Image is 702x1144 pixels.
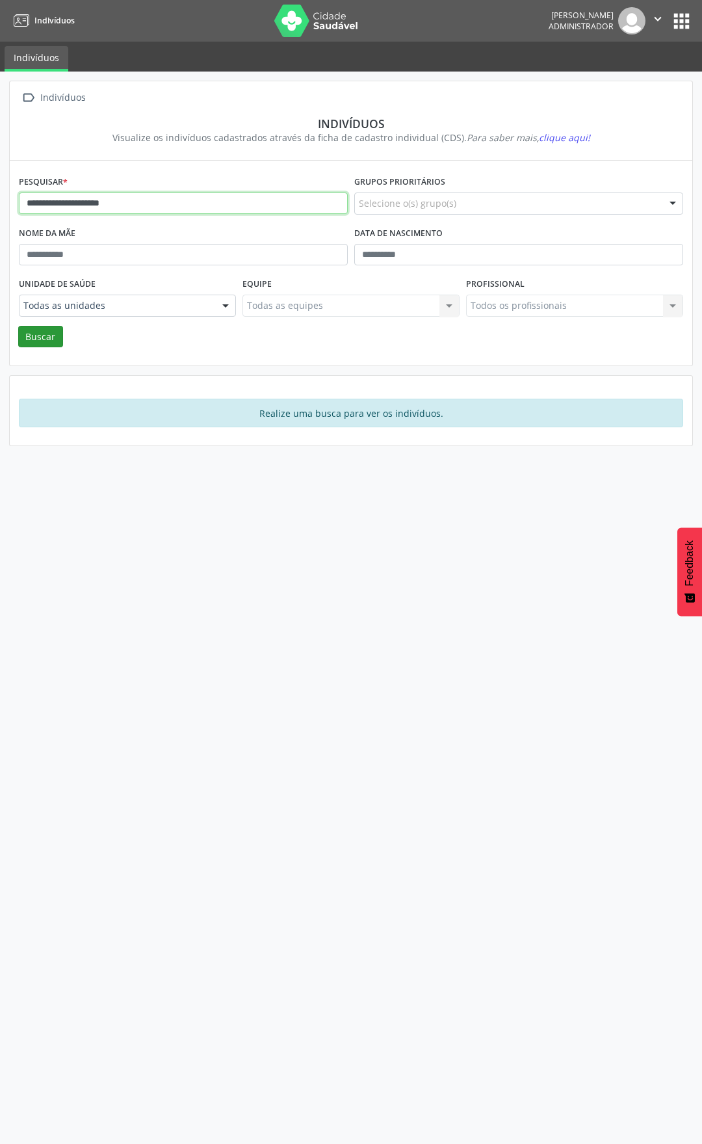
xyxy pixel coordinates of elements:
label: Profissional [466,274,525,295]
label: Unidade de saúde [19,274,96,295]
div: [PERSON_NAME] [549,10,614,21]
img: img [618,7,645,34]
a:  Indivíduos [19,88,88,107]
span: Feedback [684,540,695,586]
i:  [651,12,665,26]
span: Indivíduos [34,15,75,26]
button:  [645,7,670,34]
label: Nome da mãe [19,224,75,244]
div: Indivíduos [38,88,88,107]
i:  [19,88,38,107]
div: Realize uma busca para ver os indivíduos. [19,399,683,427]
a: Indivíduos [9,10,75,31]
a: Indivíduos [5,46,68,72]
span: Selecione o(s) grupo(s) [359,196,456,210]
div: Indivíduos [28,116,674,131]
span: Todas as unidades [23,299,209,312]
label: Data de nascimento [354,224,443,244]
i: Para saber mais, [467,131,590,144]
label: Pesquisar [19,172,68,193]
span: clique aqui! [539,131,590,144]
button: apps [670,10,693,33]
button: Buscar [18,326,63,348]
label: Grupos prioritários [354,172,445,193]
label: Equipe [242,274,272,295]
span: Administrador [549,21,614,32]
div: Visualize os indivíduos cadastrados através da ficha de cadastro individual (CDS). [28,131,674,144]
button: Feedback - Mostrar pesquisa [677,527,702,616]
